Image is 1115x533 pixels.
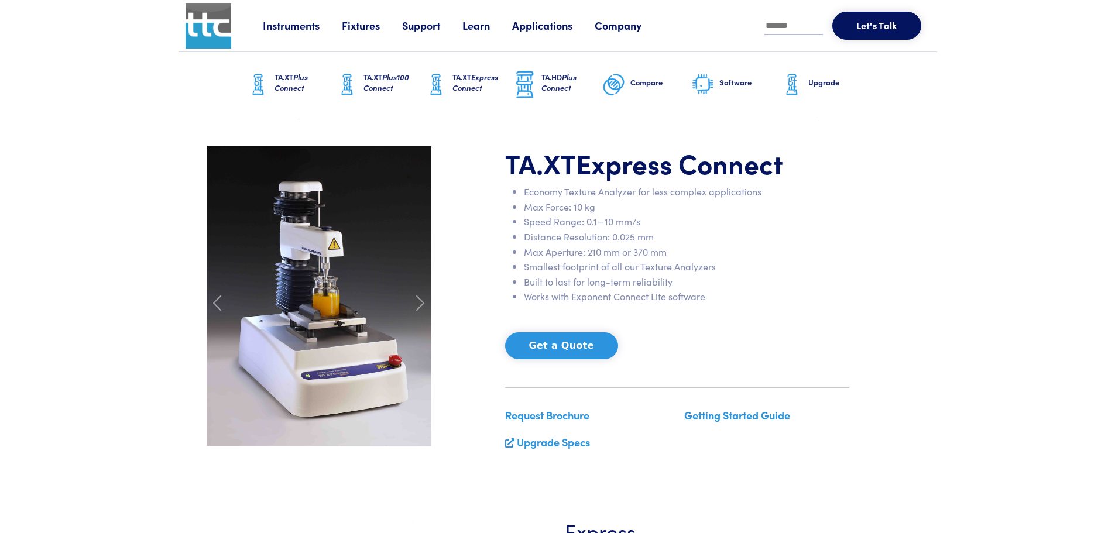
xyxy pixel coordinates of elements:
[207,146,431,446] img: carousel-express-bloom.jpg
[342,18,402,33] a: Fixtures
[363,71,409,93] span: Plus100 Connect
[524,184,849,200] li: Economy Texture Analyzer for less complex applications
[524,289,849,304] li: Works with Exponent Connect Lite software
[808,77,869,88] h6: Upgrade
[452,72,513,93] h6: TA.XT
[691,52,780,118] a: Software
[524,229,849,245] li: Distance Resolution: 0.025 mm
[630,77,691,88] h6: Compare
[513,70,537,100] img: ta-hd-graphic.png
[719,77,780,88] h6: Software
[263,18,342,33] a: Instruments
[402,18,462,33] a: Support
[541,72,602,93] h6: TA.HD
[524,274,849,290] li: Built to last for long-term reliability
[541,71,577,93] span: Plus Connect
[275,71,308,93] span: Plus Connect
[602,52,691,118] a: Compare
[512,18,595,33] a: Applications
[335,52,424,118] a: TA.XTPlus100 Connect
[524,259,849,274] li: Smallest footprint of all our Texture Analyzers
[246,52,335,118] a: TA.XTPlus Connect
[832,12,921,40] button: Let's Talk
[505,408,589,422] a: Request Brochure
[186,3,231,49] img: ttc_logo_1x1_v1.0.png
[335,70,359,99] img: ta-xt-graphic.png
[780,70,804,99] img: ta-xt-graphic.png
[691,73,715,97] img: software-graphic.png
[462,18,512,33] a: Learn
[576,144,783,181] span: Express Connect
[246,70,270,99] img: ta-xt-graphic.png
[524,214,849,229] li: Speed Range: 0.1—10 mm/s
[595,18,664,33] a: Company
[424,52,513,118] a: TA.XTExpress Connect
[505,332,618,359] button: Get a Quote
[524,245,849,260] li: Max Aperture: 210 mm or 370 mm
[780,52,869,118] a: Upgrade
[517,435,590,449] a: Upgrade Specs
[513,52,602,118] a: TA.HDPlus Connect
[602,70,626,99] img: compare-graphic.png
[275,72,335,93] h6: TA.XT
[524,200,849,215] li: Max Force: 10 kg
[684,408,790,422] a: Getting Started Guide
[505,146,849,180] h1: TA.XT
[424,70,448,99] img: ta-xt-graphic.png
[363,72,424,93] h6: TA.XT
[452,71,498,93] span: Express Connect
